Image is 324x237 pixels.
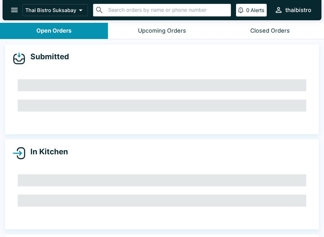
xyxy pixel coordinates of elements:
[22,4,88,16] button: Thai Bistro Suksabay
[25,7,76,13] p: Thai Bistro Suksabay
[246,7,249,13] p: 0
[36,27,72,35] div: Open Orders
[285,6,311,14] div: thaibistro
[250,27,290,35] div: Closed Orders
[251,7,264,13] p: Alerts
[6,2,22,18] button: open drawer
[25,52,69,61] h4: Submitted
[138,27,186,35] div: Upcoming Orders
[272,3,314,17] button: thaibistro
[106,6,228,15] input: Search orders by name or phone number
[25,147,68,157] h4: In Kitchen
